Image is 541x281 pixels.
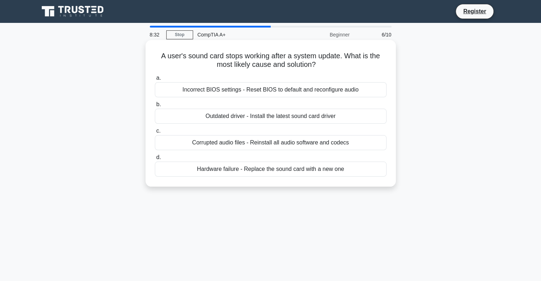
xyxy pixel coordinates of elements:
[459,7,490,16] a: Register
[155,109,387,124] div: Outdated driver - Install the latest sound card driver
[354,28,396,42] div: 6/10
[291,28,354,42] div: Beginner
[156,154,161,160] span: d.
[193,28,291,42] div: CompTIA A+
[155,82,387,97] div: Incorrect BIOS settings - Reset BIOS to default and reconfigure audio
[155,162,387,177] div: Hardware failure - Replace the sound card with a new one
[154,51,387,69] h5: A user's sound card stops working after a system update. What is the most likely cause and solution?
[146,28,166,42] div: 8:32
[156,101,161,107] span: b.
[156,75,161,81] span: a.
[156,128,161,134] span: c.
[155,135,387,150] div: Corrupted audio files - Reinstall all audio software and codecs
[166,30,193,39] a: Stop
